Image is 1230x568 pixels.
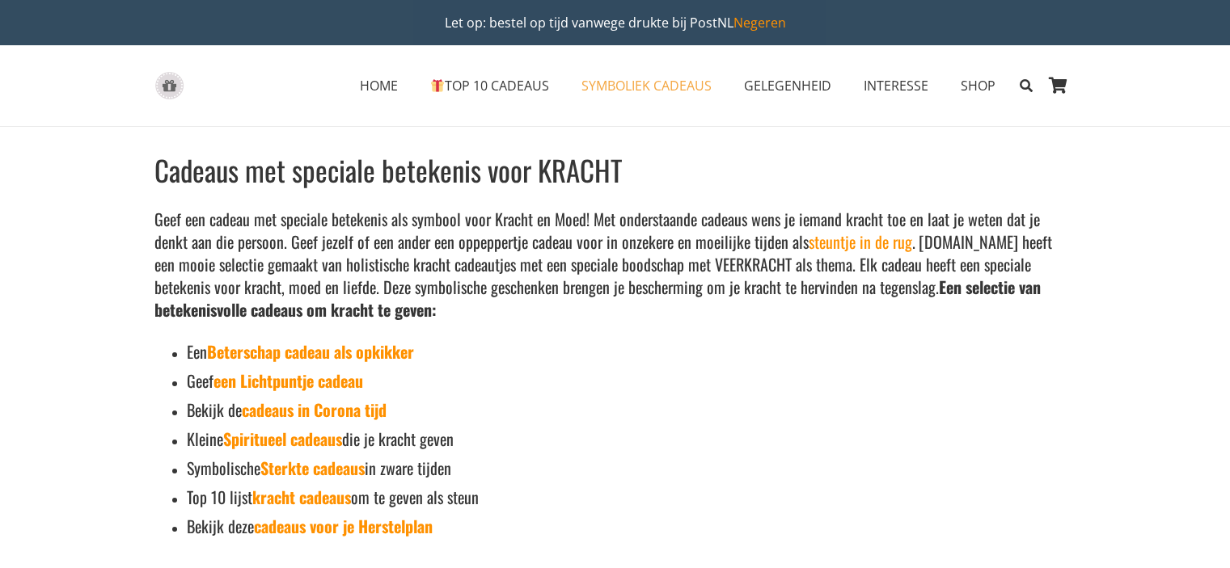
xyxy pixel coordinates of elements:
[360,77,398,95] span: HOME
[565,65,728,106] a: SYMBOLIEK CADEAUSSYMBOLIEK CADEAUS Menu
[847,65,945,106] a: INTERESSEINTERESSE Menu
[581,77,712,95] span: SYMBOLIEK CADEAUS
[187,340,1063,363] h5: Een
[945,65,1012,106] a: SHOPSHOP Menu
[207,339,414,364] a: Beterschap cadeau als opkikker
[260,456,365,480] a: Sterkte cadeaus
[242,398,387,422] a: cadeaus in Corona tijd
[187,427,1063,450] h5: Kleine die je kracht geven
[187,398,1063,421] h5: Bekijk de
[344,65,414,106] a: HOMEHOME Menu
[1012,65,1040,106] a: Zoeken
[939,275,1041,299] strong: Een selectie van
[431,79,444,92] img: 🎁
[154,72,184,100] a: gift-box-icon-grey-inspirerendwinkelen
[733,14,786,32] a: Negeren
[414,65,565,106] a: 🎁TOP 10 CADEAUS🎁 TOP 10 CADEAUS Menu
[728,65,847,106] a: GELEGENHEIDGELEGENHEID Menu
[187,369,1063,392] h5: Geef
[1041,45,1076,126] a: Winkelwagen
[213,368,363,393] a: een Lichtpuntje cadeau
[154,152,1063,188] h1: Cadeaus met speciale betekenis voor KRACHT
[430,77,549,95] span: TOP 10 CADEAUS
[809,229,912,254] a: steuntje in de rug
[154,208,1063,321] h5: Geef een cadeau met speciale betekenis als symbool voor Kracht en Moed! Met onderstaande cadeaus ...
[252,485,351,509] a: kracht cadeaus
[187,457,1063,479] h5: Symbolische in zware tijden
[223,427,342,451] a: Spiritueel cadeaus
[254,514,433,538] a: cadeaus voor je Herstelplan
[187,486,1063,508] h5: Top 10 lijst om te geven als steun
[154,297,437,322] strong: betekenisvolle cadeaus om kracht te geven:
[187,515,1063,537] h5: Bekijk deze
[961,77,995,95] span: SHOP
[864,77,928,95] span: INTERESSE
[744,77,831,95] span: GELEGENHEID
